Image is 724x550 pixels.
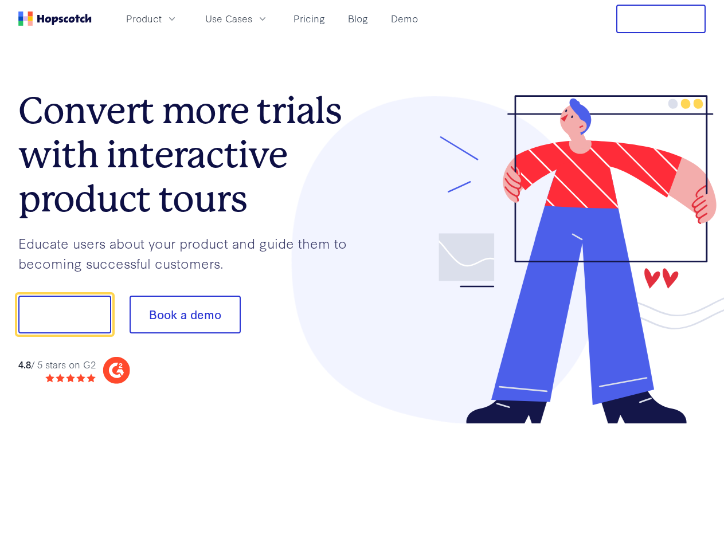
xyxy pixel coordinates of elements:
a: Blog [343,9,373,28]
button: Product [119,9,185,28]
button: Use Cases [198,9,275,28]
div: / 5 stars on G2 [18,357,96,372]
a: Home [18,11,92,26]
span: Use Cases [205,11,252,26]
span: Product [126,11,162,26]
p: Educate users about your product and guide them to becoming successful customers. [18,233,362,273]
button: Free Trial [616,5,706,33]
button: Show me! [18,296,111,333]
button: Book a demo [130,296,241,333]
a: Demo [386,9,422,28]
h1: Convert more trials with interactive product tours [18,89,362,221]
strong: 4.8 [18,357,31,371]
a: Pricing [289,9,330,28]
